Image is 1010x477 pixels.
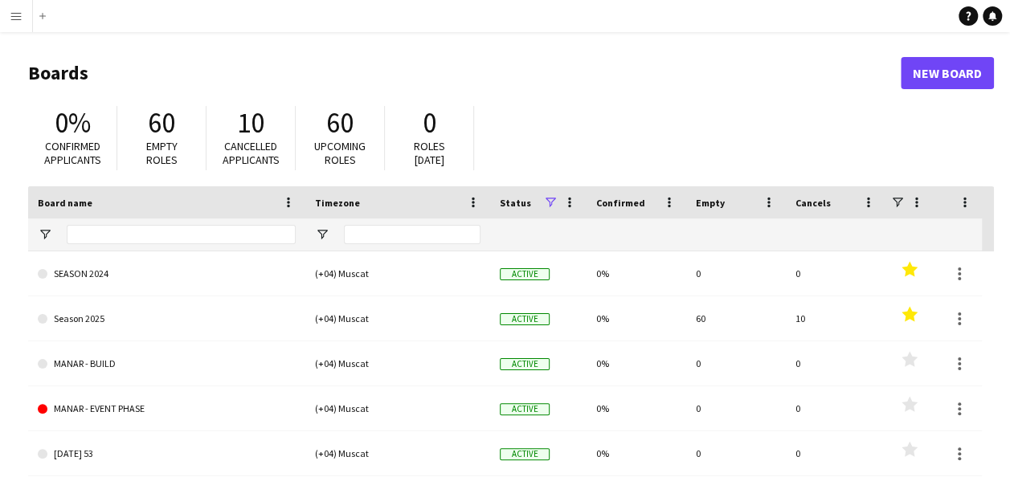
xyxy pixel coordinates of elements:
[786,431,885,475] div: 0
[686,296,786,340] div: 60
[67,225,296,244] input: Board name Filter Input
[686,251,786,296] div: 0
[500,197,531,209] span: Status
[148,105,175,141] span: 60
[786,386,885,430] div: 0
[500,268,550,280] span: Active
[44,139,101,167] span: Confirmed applicants
[686,341,786,385] div: 0
[223,139,280,167] span: Cancelled applicants
[55,105,91,141] span: 0%
[38,296,296,341] a: Season 2025
[38,251,296,296] a: SEASON 2024
[326,105,354,141] span: 60
[587,296,686,340] div: 0%
[500,358,550,370] span: Active
[696,197,725,209] span: Empty
[786,296,885,340] div: 10
[500,313,550,325] span: Active
[38,431,296,476] a: [DATE] 53
[786,251,885,296] div: 0
[305,431,490,475] div: (+04) Muscat
[305,341,490,385] div: (+04) Muscat
[38,197,92,209] span: Board name
[146,139,178,167] span: Empty roles
[786,341,885,385] div: 0
[587,386,686,430] div: 0%
[423,105,436,141] span: 0
[305,386,490,430] div: (+04) Muscat
[315,227,329,242] button: Open Filter Menu
[38,227,52,242] button: Open Filter Menu
[315,197,360,209] span: Timezone
[305,296,490,340] div: (+04) Muscat
[587,341,686,385] div: 0%
[500,403,550,415] span: Active
[314,139,366,167] span: Upcoming roles
[28,61,901,85] h1: Boards
[344,225,480,244] input: Timezone Filter Input
[587,431,686,475] div: 0%
[414,139,445,167] span: Roles [DATE]
[901,57,994,89] a: New Board
[795,197,831,209] span: Cancels
[500,448,550,460] span: Active
[596,197,645,209] span: Confirmed
[305,251,490,296] div: (+04) Muscat
[237,105,264,141] span: 10
[38,341,296,386] a: MANAR - BUILD
[38,386,296,431] a: MANAR - EVENT PHASE
[686,386,786,430] div: 0
[686,431,786,475] div: 0
[587,251,686,296] div: 0%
